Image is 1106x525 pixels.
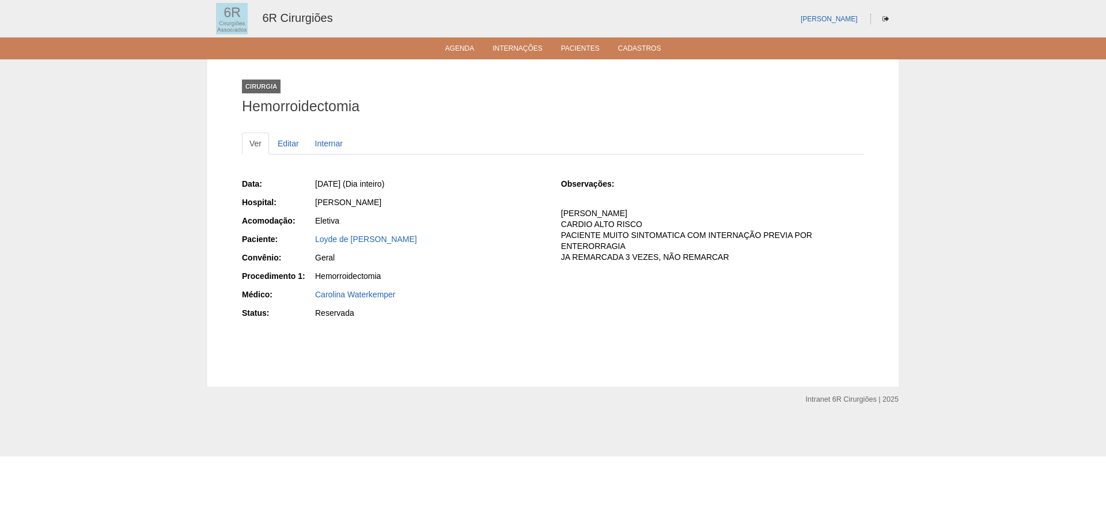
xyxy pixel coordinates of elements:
[262,12,332,24] a: 6R Cirurgiões
[242,233,314,245] div: Paciente:
[308,133,350,154] a: Internar
[801,15,858,23] a: [PERSON_NAME]
[315,179,384,188] span: [DATE] (Dia inteiro)
[242,289,314,300] div: Médico:
[882,16,889,22] i: Sair
[242,270,314,282] div: Procedimento 1:
[242,197,314,208] div: Hospital:
[315,252,545,263] div: Geral
[493,44,543,56] a: Internações
[445,44,475,56] a: Agenda
[618,44,661,56] a: Cadastros
[315,215,545,226] div: Eletiva
[561,44,600,56] a: Pacientes
[315,270,545,282] div: Hemorroidectomia
[242,80,281,93] div: Cirurgia
[242,133,269,154] a: Ver
[315,197,545,208] div: [PERSON_NAME]
[561,208,864,262] p: [PERSON_NAME] CARDIO ALTO RISCO PACIENTE MUITO SINTOMATICA COM INTERNAÇÃO PREVIA POR ENTERORRAGIA...
[806,394,899,405] div: Intranet 6R Cirurgiões | 2025
[242,307,314,319] div: Status:
[315,235,417,244] a: Loyde de [PERSON_NAME]
[315,307,545,319] div: Reservada
[242,99,864,114] h1: Hemorroidectomia
[270,133,306,154] a: Editar
[242,178,314,190] div: Data:
[561,178,633,190] div: Observações:
[242,252,314,263] div: Convênio:
[315,290,396,299] a: Carolina Waterkemper
[242,215,314,226] div: Acomodação:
